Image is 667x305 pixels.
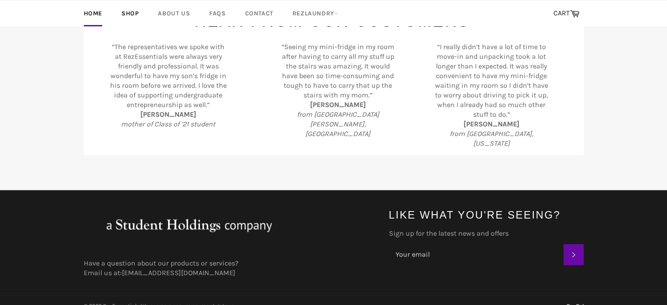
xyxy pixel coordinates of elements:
[423,42,551,148] div: “I really didn’t have a lot of time to move-in and unpacking took a lot longer than I expected. I...
[389,229,584,238] label: Sign up for the latest news and offers
[140,110,196,118] b: [PERSON_NAME]
[449,129,533,147] i: from [GEOGRAPHIC_DATA], [US_STATE]
[113,0,147,26] a: Shop
[389,208,584,222] h4: Like what you're seeing?
[284,0,347,26] a: RezLaundry
[149,0,199,26] a: About Us
[549,4,584,23] a: CART
[310,100,366,109] b: [PERSON_NAME]
[200,0,234,26] a: FAQs
[75,258,380,278] div: Have a question about our products or services? Email us at:
[75,0,111,26] a: Home
[236,0,282,26] a: Contact
[269,42,398,148] div: “Seeing my mini-fridge in my room after having to carry all my stuff up the stairs was amazing. I...
[84,208,294,243] img: aStudentHoldingsNFPcompany_large.png
[100,42,228,139] div: “The representatives we spoke with at RezEssentials were always very friendly and professional. I...
[296,110,379,138] i: from [GEOGRAPHIC_DATA][PERSON_NAME], [GEOGRAPHIC_DATA]
[464,120,519,128] b: [PERSON_NAME]
[121,120,215,128] i: mother of Class of ‘21 student
[389,244,564,265] input: Your email
[122,269,235,277] a: [EMAIL_ADDRESS][DOMAIN_NAME]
